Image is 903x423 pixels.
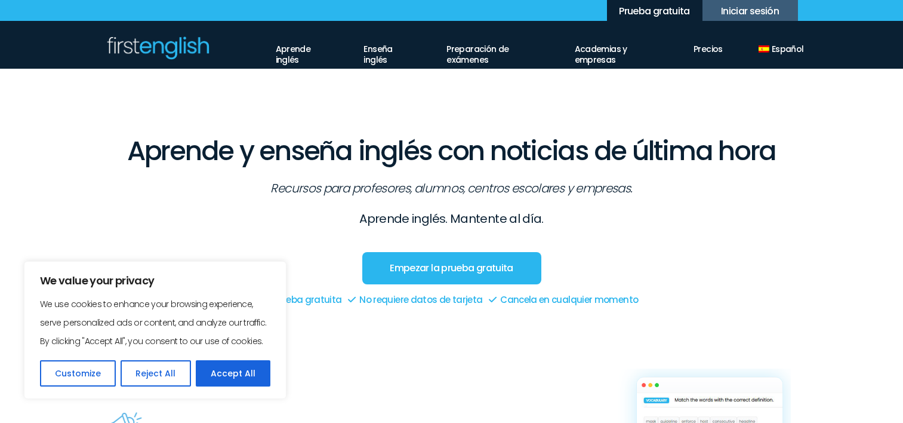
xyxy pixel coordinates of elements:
li: Prueba gratuita [261,290,342,309]
a: Enseña inglés [363,36,411,66]
a: Precios [694,36,723,56]
a: Preparación de exámenes [446,36,538,66]
h1: Aprende y enseña inglés con noticias de última hora [106,105,798,167]
a: Español [759,36,798,56]
a: Academias y empresas [575,36,658,66]
button: Customize [40,360,116,387]
strong: Aprende inglés. Mantente al día. [359,210,544,227]
button: Accept All [196,360,270,387]
p: We use cookies to enhance your browsing experience, serve personalized ads or content, and analyz... [40,295,270,351]
button: Reject All [121,360,190,387]
li: No requiere datos de tarjeta [348,290,482,309]
a: Empezar la prueba gratuita [362,252,541,284]
li: Cancela en cualquier momento [489,290,638,309]
a: Aprende inglés [276,36,328,66]
em: Recursos para profesores, alumnos, centros escolares y empresas. [270,180,632,197]
span: Español [772,44,804,54]
p: We value your privacy [40,274,270,288]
